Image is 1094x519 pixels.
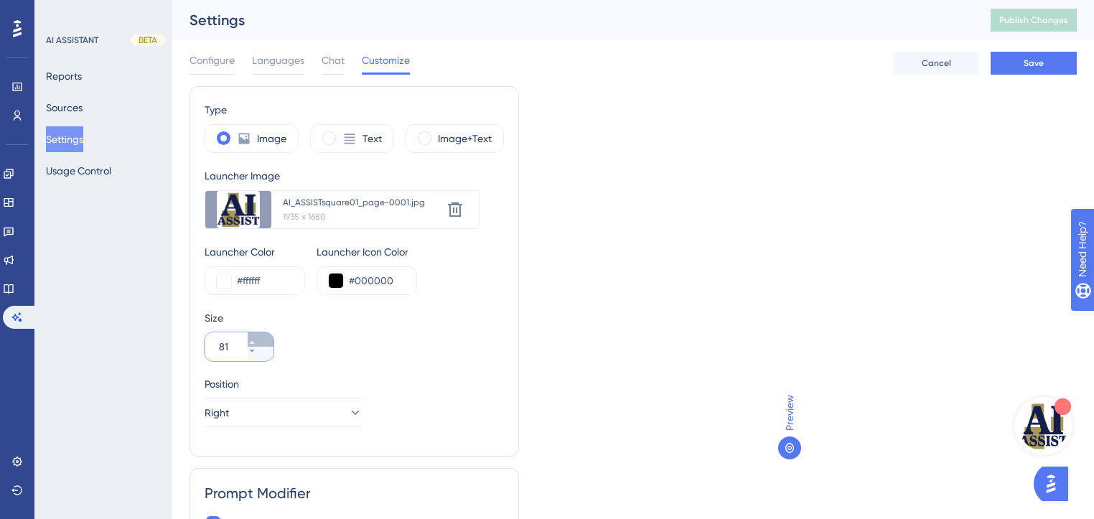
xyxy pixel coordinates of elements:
div: Launcher Icon Color [317,243,417,261]
div: Type [205,101,504,118]
label: Image [257,130,286,147]
img: file-1757527880218.jpg [217,191,260,228]
span: Cancel [922,57,951,69]
span: Chat [322,52,345,69]
img: launcher-image-alternative-text [1019,401,1068,451]
div: Prompt Modifier [205,483,504,503]
label: Image+Text [438,130,492,147]
button: Publish Changes [991,9,1077,32]
span: Configure [190,52,235,69]
button: Open AI Assistant Launcher [1014,397,1072,455]
button: Right [205,398,363,427]
button: Cancel [893,52,979,75]
label: Text [363,130,382,147]
span: Preview [781,395,798,431]
span: Save [1024,57,1044,69]
div: Position [205,375,363,393]
div: AI ASSISTANT [46,34,98,46]
span: Customize [362,52,410,69]
span: Right [205,404,229,421]
span: Languages [252,52,304,69]
div: Size [205,309,504,327]
button: Reports [46,63,82,89]
button: Save [991,52,1077,75]
button: Usage Control [46,158,111,184]
div: Launcher Color [205,243,305,261]
span: Publish Changes [999,14,1068,26]
div: Settings [190,10,955,30]
div: AI_ASSISTsquare01_page-0001.jpg [283,197,441,208]
button: Settings [46,126,83,152]
div: 1935 x 1680 [283,211,442,223]
span: Need Help? [34,4,90,21]
div: Launcher Image [205,167,480,184]
div: BETA [131,34,165,46]
button: Sources [46,95,83,121]
iframe: UserGuiding AI Assistant Launcher [1034,462,1077,505]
